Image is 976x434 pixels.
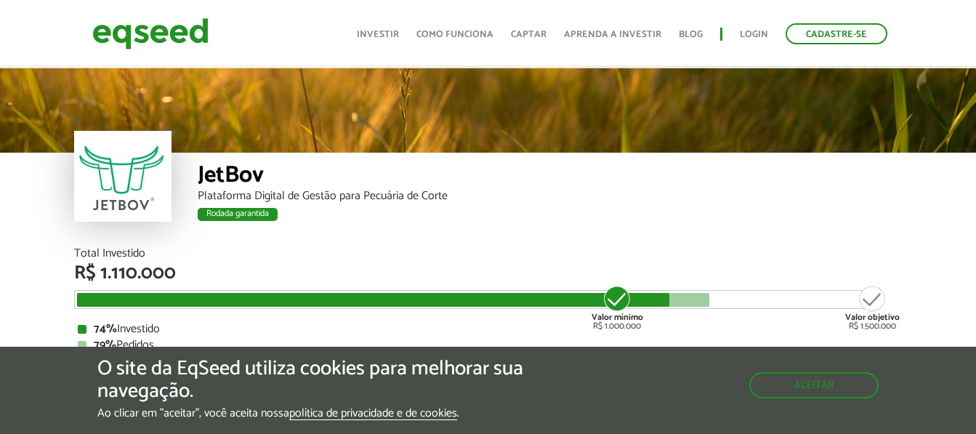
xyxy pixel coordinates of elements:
strong: 74% [94,319,117,339]
a: Blog [679,30,703,39]
button: Aceitar [749,372,879,398]
div: Investido [78,324,899,335]
div: Plataforma Digital de Gestão para Pecuária de Corte [198,190,903,202]
a: Como funciona [416,30,493,39]
a: Investir [357,30,399,39]
div: Total Investido [74,248,903,260]
a: Aprenda a investir [564,30,661,39]
div: Rodada garantida [198,208,278,221]
strong: Valor mínimo [592,310,643,324]
strong: 79% [94,335,116,355]
div: JetBov [198,164,903,190]
div: R$ 1.500.000 [845,284,900,331]
img: EqSeed [92,15,209,53]
a: Login [740,30,768,39]
strong: Valor objetivo [845,310,900,324]
div: R$ 1.000.000 [590,284,645,331]
div: Pedidos [78,339,899,351]
a: política de privacidade e de cookies [289,408,457,420]
p: Ao clicar em "aceitar", você aceita nossa . [97,406,566,420]
a: Captar [511,30,547,39]
a: Cadastre-se [786,23,887,44]
div: R$ 1.110.000 [74,264,903,283]
h5: O site da EqSeed utiliza cookies para melhorar sua navegação. [97,358,566,403]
